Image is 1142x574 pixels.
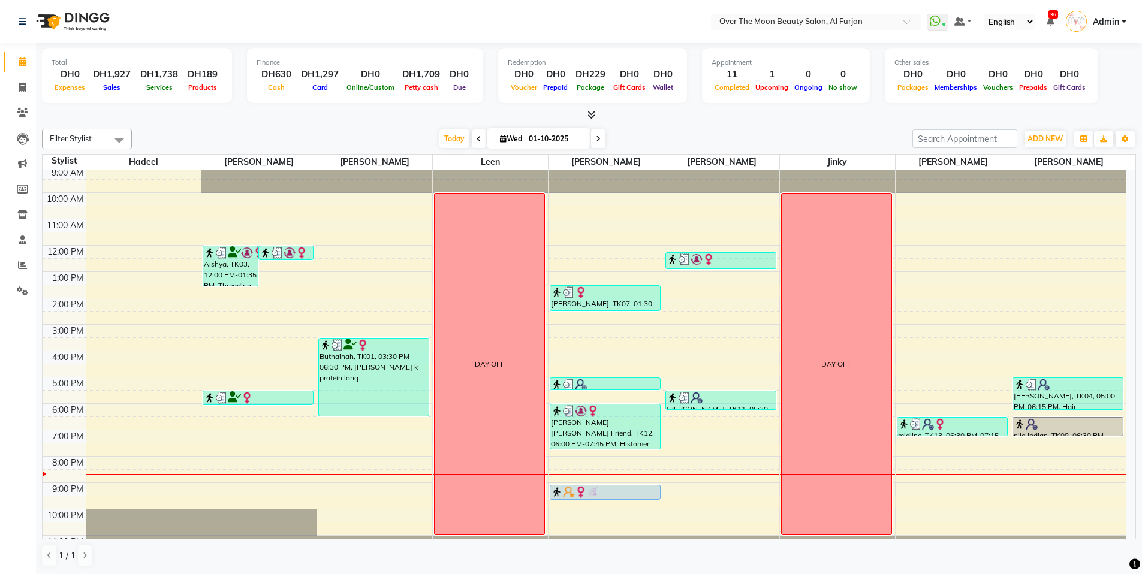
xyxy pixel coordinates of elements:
[549,155,664,170] span: [PERSON_NAME]
[433,155,548,170] span: Leen
[650,83,676,92] span: Wallet
[1028,134,1063,143] span: ADD NEW
[49,167,86,179] div: 9:00 AM
[1016,68,1050,81] div: DH0
[257,58,474,68] div: Finance
[540,68,571,81] div: DH0
[52,68,88,81] div: DH0
[712,68,752,81] div: 11
[980,68,1016,81] div: DH0
[45,536,86,548] div: 11:00 PM
[550,286,660,310] div: [PERSON_NAME], TK07, 01:30 PM-02:30 PM, Classic Pedicure
[183,68,222,81] div: DH189
[664,155,779,170] span: [PERSON_NAME]
[265,83,288,92] span: Cash
[1025,131,1066,147] button: ADD NEW
[450,83,469,92] span: Due
[31,5,113,38] img: logo
[550,378,660,389] div: [PERSON_NAME], TK11, 05:00 PM-05:30 PM, Gel Removal With Foil Hand
[980,83,1016,92] span: Vouchers
[143,83,176,92] span: Services
[508,83,540,92] span: Voucher
[50,430,86,443] div: 7:00 PM
[259,246,314,259] div: Aishya, TK10, 12:00 PM-12:35 PM, Roots Color
[203,391,313,404] div: amal arabic, TK02, 05:30 PM-06:05 PM, Hair Cut
[445,68,474,81] div: DH0
[897,418,1007,436] div: midline, TK13, 06:30 PM-07:15 PM, Threading Eyebrow,Threading Upper Lip
[50,377,86,390] div: 5:00 PM
[86,155,201,170] span: Hadeel
[50,325,86,337] div: 3:00 PM
[45,246,86,258] div: 12:00 PM
[317,155,432,170] span: [PERSON_NAME]
[50,351,86,364] div: 4:00 PM
[45,509,86,522] div: 10:00 PM
[1048,10,1058,19] span: 36
[912,129,1017,148] input: Search Appointment
[780,155,895,170] span: Jinky
[497,134,525,143] span: Wed
[894,83,932,92] span: Packages
[475,359,505,370] div: DAY OFF
[50,483,86,496] div: 9:00 PM
[649,68,677,81] div: DH0
[932,68,980,81] div: DH0
[52,83,88,92] span: Expenses
[894,58,1089,68] div: Other sales
[712,58,860,68] div: Appointment
[1066,11,1087,32] img: Admin
[43,155,86,167] div: Stylist
[1016,83,1050,92] span: Prepaids
[402,83,441,92] span: Petty cash
[1047,16,1054,27] a: 36
[825,83,860,92] span: No show
[752,83,791,92] span: Upcoming
[666,253,776,268] div: Aishya, TK03, 12:15 PM-12:55 PM, Natural Pedicure (DH72)
[44,219,86,232] div: 11:00 AM
[1093,16,1119,28] span: Admin
[791,83,825,92] span: Ongoing
[508,58,677,68] div: Redemption
[571,68,610,81] div: DH229
[825,68,860,81] div: 0
[309,83,331,92] span: Card
[59,549,76,562] span: 1 / 1
[821,359,851,370] div: DAY OFF
[550,404,660,449] div: [PERSON_NAME] [PERSON_NAME] Friend, TK12, 06:00 PM-07:45 PM, Histomer Vitamin C & Lightening Hydr...
[100,83,123,92] span: Sales
[666,391,776,409] div: [PERSON_NAME], TK11, 05:30 PM-06:15 PM, Cut And File Hand (DH33),change color (Gelish) hands (DH55)
[397,68,445,81] div: DH1,709
[791,68,825,81] div: 0
[88,68,135,81] div: DH1,927
[343,68,397,81] div: DH0
[1013,378,1123,409] div: [PERSON_NAME], TK04, 05:00 PM-06:15 PM, Hair Trimming,Hair Collagen Mask ,Blow Dry (Medium)
[1050,83,1089,92] span: Gift Cards
[610,68,649,81] div: DH0
[932,83,980,92] span: Memberships
[343,83,397,92] span: Online/Custom
[50,404,86,416] div: 6:00 PM
[1011,155,1127,170] span: [PERSON_NAME]
[44,193,86,206] div: 10:00 AM
[50,298,86,311] div: 2:00 PM
[135,68,183,81] div: DH1,738
[50,134,92,143] span: Filter Stylist
[185,83,220,92] span: Products
[1013,418,1123,436] div: nilo indian, TK08, 06:30 PM-07:15 PM, Hair Trimming
[50,272,86,285] div: 1:00 PM
[319,339,429,416] div: Buthainah, TK01, 03:30 PM-06:30 PM, [PERSON_NAME] k protein long
[203,246,258,286] div: Aishya, TK03, 12:00 PM-01:35 PM, Threading Upper Lip,Threading Eyebrow,Hair Trimming
[610,83,649,92] span: Gift Cards
[52,58,222,68] div: Total
[550,485,660,499] div: Salam syria, TK06, 09:05 PM-09:40 PM, Threading Eyebrow,Threading Upper Lip,Threading Chin
[752,68,791,81] div: 1
[896,155,1011,170] span: [PERSON_NAME]
[296,68,343,81] div: DH1,297
[201,155,317,170] span: [PERSON_NAME]
[525,130,585,148] input: 2025-10-01
[508,68,540,81] div: DH0
[894,68,932,81] div: DH0
[439,129,469,148] span: Today
[50,457,86,469] div: 8:00 PM
[574,83,607,92] span: Package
